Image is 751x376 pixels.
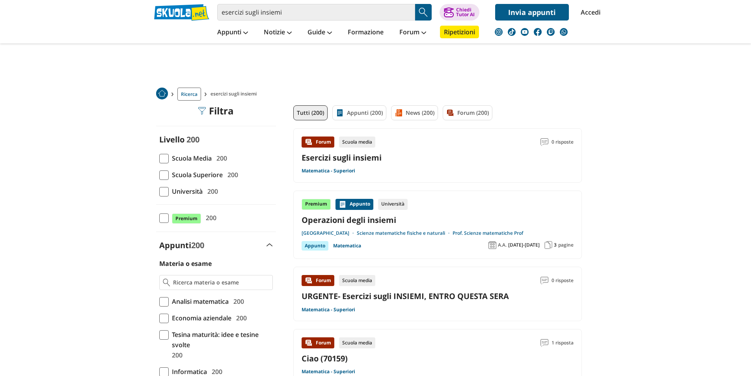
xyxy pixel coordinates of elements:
[339,200,347,208] img: Appunti contenuto
[339,337,375,348] div: Scuola media
[456,7,475,17] div: Chiedi Tutor AI
[204,186,218,196] span: 200
[169,313,231,323] span: Economia aziendale
[198,105,234,116] div: Filtra
[440,4,479,21] button: ChiediTutor AI
[440,26,479,38] a: Ripetizioni
[453,230,523,236] a: Prof. Scienze matematiche Prof
[233,313,247,323] span: 200
[547,28,555,36] img: twitch
[302,307,355,313] a: Matematica - Superiori
[540,339,548,347] img: Commenti lettura
[521,28,529,36] img: youtube
[339,275,375,286] div: Scuola media
[552,137,574,148] span: 0 risposte
[397,26,428,40] a: Forum
[558,242,574,248] span: pagine
[230,296,244,307] span: 200
[159,134,184,145] label: Livello
[198,107,206,115] img: Filtra filtri mobile
[169,153,212,163] span: Scuola Media
[339,137,375,148] div: Scuola media
[391,105,438,120] a: News (200)
[508,28,516,36] img: tiktok
[581,4,597,21] a: Accedi
[446,109,454,117] img: Forum filtro contenuto
[495,4,569,21] a: Invia appunti
[302,230,357,236] a: [GEOGRAPHIC_DATA]
[163,279,170,286] img: Ricerca materia o esame
[302,137,334,148] div: Forum
[173,279,269,286] input: Ricerca materia o esame
[156,88,168,99] img: Home
[302,215,574,225] a: Operazioni degli insiemi
[378,199,408,210] div: Università
[159,259,212,268] label: Materia o esame
[332,105,386,120] a: Appunti (200)
[508,242,540,248] span: [DATE]-[DATE]
[293,105,328,120] a: Tutti (200)
[169,329,273,350] span: Tesina maturità: idee e tesine svolte
[305,138,313,146] img: Forum contenuto
[191,240,204,251] span: 200
[262,26,294,40] a: Notizie
[498,242,507,248] span: A.A.
[302,291,509,301] a: URGENTE- Esercizi sugli INSIEMI, ENTRO QUESTA SERA
[302,241,328,251] div: Appunto
[306,26,334,40] a: Guide
[159,240,204,251] label: Appunti
[554,242,557,248] span: 3
[302,275,334,286] div: Forum
[302,199,331,210] div: Premium
[217,4,415,21] input: Cerca appunti, riassunti o versioni
[560,28,568,36] img: WhatsApp
[333,241,361,251] a: Matematica
[534,28,542,36] img: facebook
[443,105,492,120] a: Forum (200)
[302,168,355,174] a: Matematica - Superiori
[302,369,355,375] a: Matematica - Superiori
[336,109,344,117] img: Appunti filtro contenuto
[224,170,238,180] span: 200
[395,109,403,117] img: News filtro contenuto
[266,243,273,247] img: Apri e chiudi sezione
[552,337,574,348] span: 1 risposta
[169,170,223,180] span: Scuola Superiore
[302,353,348,364] a: Ciao (70159)
[215,26,250,40] a: Appunti
[213,153,227,163] span: 200
[302,152,382,163] a: Esercizi sugli insiemi
[211,88,260,101] span: esercizi sugli insiemi
[346,26,386,40] a: Formazione
[203,213,216,223] span: 200
[357,230,453,236] a: Scienze matematiche fisiche e naturali
[172,213,201,224] span: Premium
[540,277,548,284] img: Commenti lettura
[305,277,313,284] img: Forum contenuto
[186,134,199,145] span: 200
[417,6,429,18] img: Cerca appunti, riassunti o versioni
[177,88,201,101] a: Ricerca
[305,339,313,347] img: Forum contenuto
[156,88,168,101] a: Home
[540,138,548,146] img: Commenti lettura
[169,186,203,196] span: Università
[544,241,552,249] img: Pagine
[169,350,183,360] span: 200
[552,275,574,286] span: 0 risposte
[488,241,496,249] img: Anno accademico
[169,296,229,307] span: Analisi matematica
[415,4,432,21] button: Search Button
[302,337,334,348] div: Forum
[335,199,373,210] div: Appunto
[495,28,503,36] img: instagram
